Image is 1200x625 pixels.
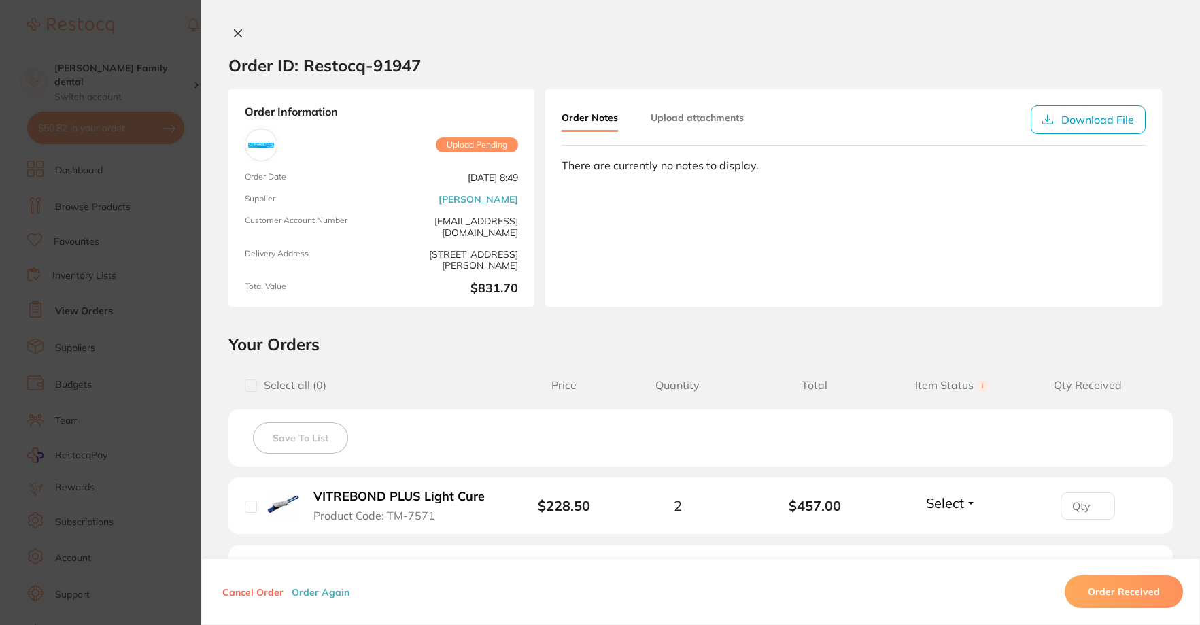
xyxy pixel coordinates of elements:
[926,494,964,511] span: Select
[253,422,348,454] button: Save To List
[228,55,421,75] h2: Order ID: Restocq- 91947
[387,172,518,183] span: [DATE] 8:49
[436,137,518,152] span: Upload Pending
[245,172,376,183] span: Order Date
[747,498,883,513] b: $457.00
[245,105,518,118] strong: Order Information
[562,159,1146,171] div: There are currently no notes to display.
[439,194,518,205] a: [PERSON_NAME]
[883,379,1020,392] span: Item Status
[313,490,485,504] b: VITREBOND PLUS Light Cure
[1020,379,1156,392] span: Qty Received
[288,586,354,598] button: Order Again
[257,379,326,392] span: Select all ( 0 )
[747,379,883,392] span: Total
[609,379,746,392] span: Quantity
[922,494,980,511] button: Select
[387,282,518,296] b: $831.70
[245,249,376,271] span: Delivery Address
[218,586,288,598] button: Cancel Order
[245,216,376,237] span: Customer Account Number
[309,556,498,604] button: [PERSON_NAME] Orotol Plus 2.5L Daily Suction Cleaning Product Code: DU-CDS110P6155
[309,489,498,522] button: VITREBOND PLUS Light Cure Product Code: TM-7571
[674,498,682,513] span: 2
[267,488,299,520] img: VITREBOND PLUS Light Cure
[313,509,435,522] span: Product Code: TM-7571
[313,557,494,585] b: [PERSON_NAME] Orotol Plus 2.5L Daily Suction Cleaning
[1031,105,1146,134] button: Download File
[387,216,518,237] span: [EMAIL_ADDRESS][DOMAIN_NAME]
[518,379,609,392] span: Price
[562,105,618,132] button: Order Notes
[387,249,518,271] span: [STREET_ADDRESS][PERSON_NAME]
[245,282,376,296] span: Total Value
[245,194,376,205] span: Supplier
[248,132,274,158] img: Adam Dental
[538,497,590,514] b: $228.50
[228,334,1173,354] h2: Your Orders
[1061,492,1115,520] input: Qty
[651,105,744,130] button: Upload attachments
[1065,575,1183,608] button: Order Received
